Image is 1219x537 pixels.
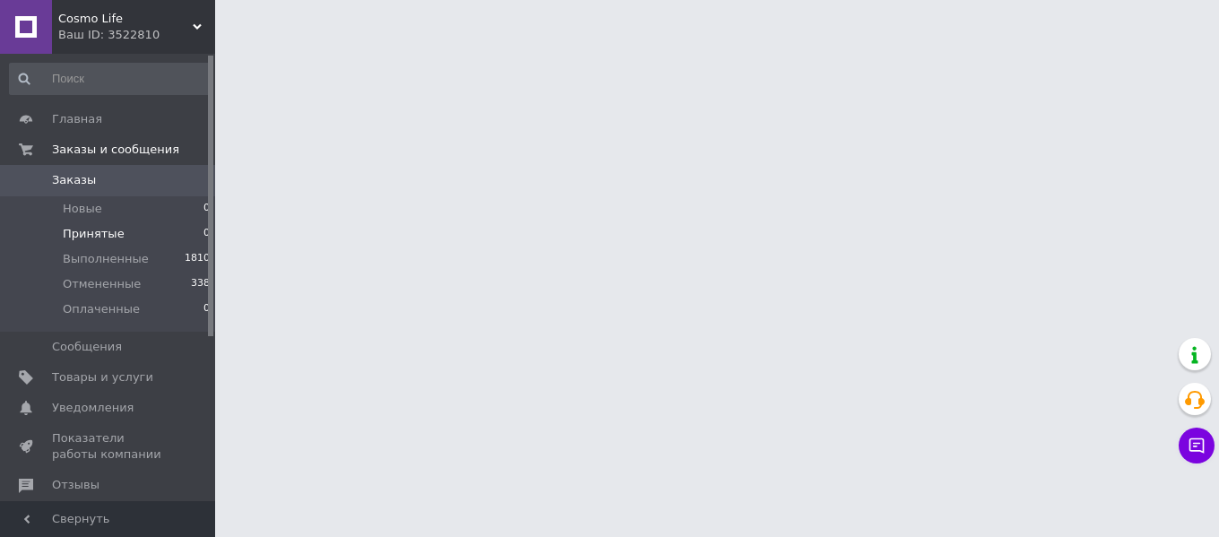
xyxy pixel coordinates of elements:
span: 338 [191,276,210,292]
span: 0 [203,301,210,317]
span: Заказы [52,172,96,188]
span: 0 [203,226,210,242]
span: Выполненные [63,251,149,267]
span: 1810 [185,251,210,267]
span: Главная [52,111,102,127]
div: Ваш ID: 3522810 [58,27,215,43]
span: Показатели работы компании [52,430,166,463]
span: Отмененные [63,276,141,292]
span: Отзывы [52,477,99,493]
span: 0 [203,201,210,217]
span: Принятые [63,226,125,242]
input: Поиск [9,63,212,95]
span: Cosmo Life [58,11,193,27]
button: Чат с покупателем [1179,428,1215,463]
span: Новые [63,201,102,217]
span: Уведомления [52,400,134,416]
span: Сообщения [52,339,122,355]
span: Товары и услуги [52,369,153,385]
span: Оплаченные [63,301,140,317]
span: Заказы и сообщения [52,142,179,158]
